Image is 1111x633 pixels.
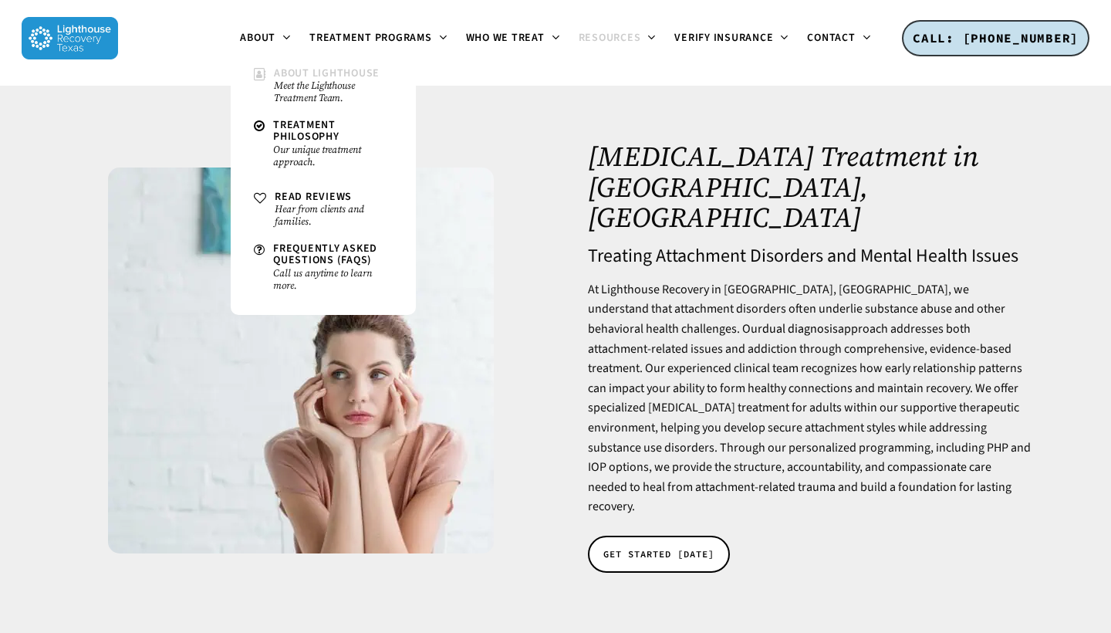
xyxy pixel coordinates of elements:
a: About [231,32,300,45]
a: Frequently Asked Questions (FAQs)Call us anytime to learn more. [246,235,400,300]
a: About LighthouseMeet the Lighthouse Treatment Team. [246,60,400,112]
span: Contact [807,30,855,46]
a: Treatment PhilosophyOur unique treatment approach. [246,112,400,176]
span: GET STARTED [DATE] [603,547,714,562]
span: Read Reviews [275,189,352,205]
small: Our unique treatment approach. [273,144,393,168]
a: CALL: [PHONE_NUMBER] [902,20,1089,57]
span: Treatment Programs [309,30,432,46]
a: Read ReviewsHear from clients and families. [246,184,400,235]
img: Lighthouse Recovery Texas [22,17,118,59]
span: About [240,30,275,46]
span: Verify Insurance [674,30,773,46]
a: GET STARTED [DATE] [588,536,730,573]
a: dual diagnosis [762,320,838,337]
span: Treatment Philosophy [273,117,339,144]
span: Frequently Asked Questions (FAQs) [273,241,377,268]
img: thoughtful young woman sitting at table in front of white brick wall with picture [108,168,494,553]
span: Who We Treat [466,30,545,46]
a: Verify Insurance [665,32,798,45]
a: Resources [569,32,666,45]
a: Who We Treat [457,32,569,45]
small: Hear from clients and families. [275,203,393,228]
span: About Lighthouse [274,66,380,81]
a: Treatment Programs [300,32,457,45]
span: Resources [579,30,641,46]
a: Contact [798,32,880,45]
small: Call us anytime to learn more. [273,267,393,292]
small: Meet the Lighthouse Treatment Team. [274,80,393,104]
span: CALL: [PHONE_NUMBER] [913,30,1079,46]
p: At Lighthouse Recovery in [GEOGRAPHIC_DATA], [GEOGRAPHIC_DATA], we understand that attachment dis... [588,280,1032,517]
h1: [MEDICAL_DATA] Treatment in [GEOGRAPHIC_DATA], [GEOGRAPHIC_DATA] [588,141,1032,233]
h4: Treating Attachment Disorders and Mental Health Issues [588,246,1032,266]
